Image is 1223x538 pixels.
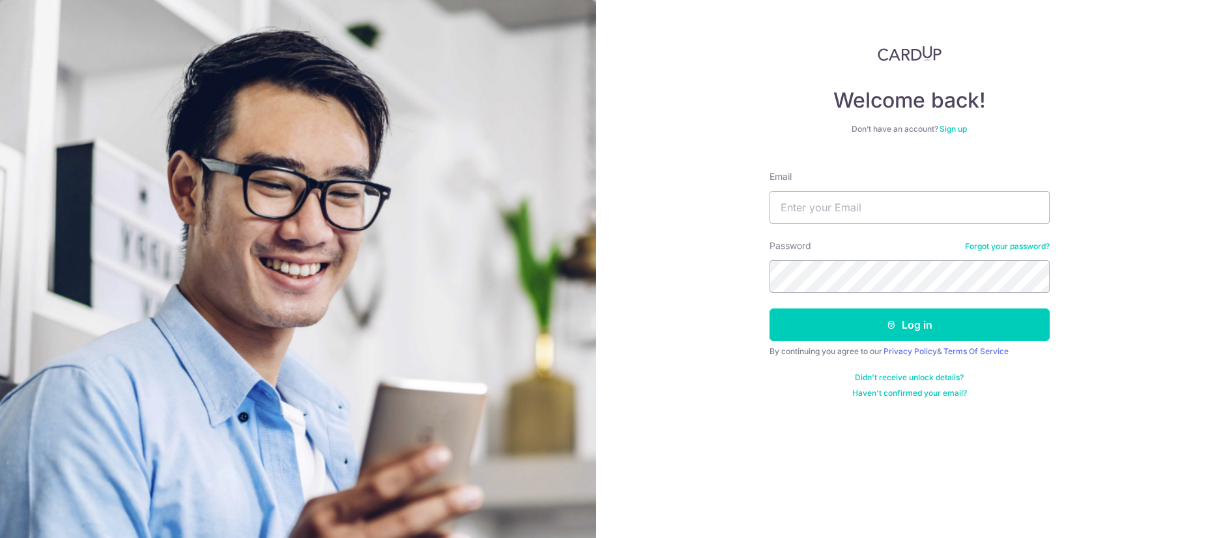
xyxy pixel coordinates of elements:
[884,346,937,356] a: Privacy Policy
[770,239,811,252] label: Password
[770,170,792,183] label: Email
[940,124,967,134] a: Sign up
[770,87,1050,113] h4: Welcome back!
[852,388,967,398] a: Haven't confirmed your email?
[770,191,1050,224] input: Enter your Email
[878,46,942,61] img: CardUp Logo
[855,372,964,383] a: Didn't receive unlock details?
[943,346,1009,356] a: Terms Of Service
[965,241,1050,252] a: Forgot your password?
[770,308,1050,341] button: Log in
[770,346,1050,357] div: By continuing you agree to our &
[770,124,1050,134] div: Don’t have an account?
